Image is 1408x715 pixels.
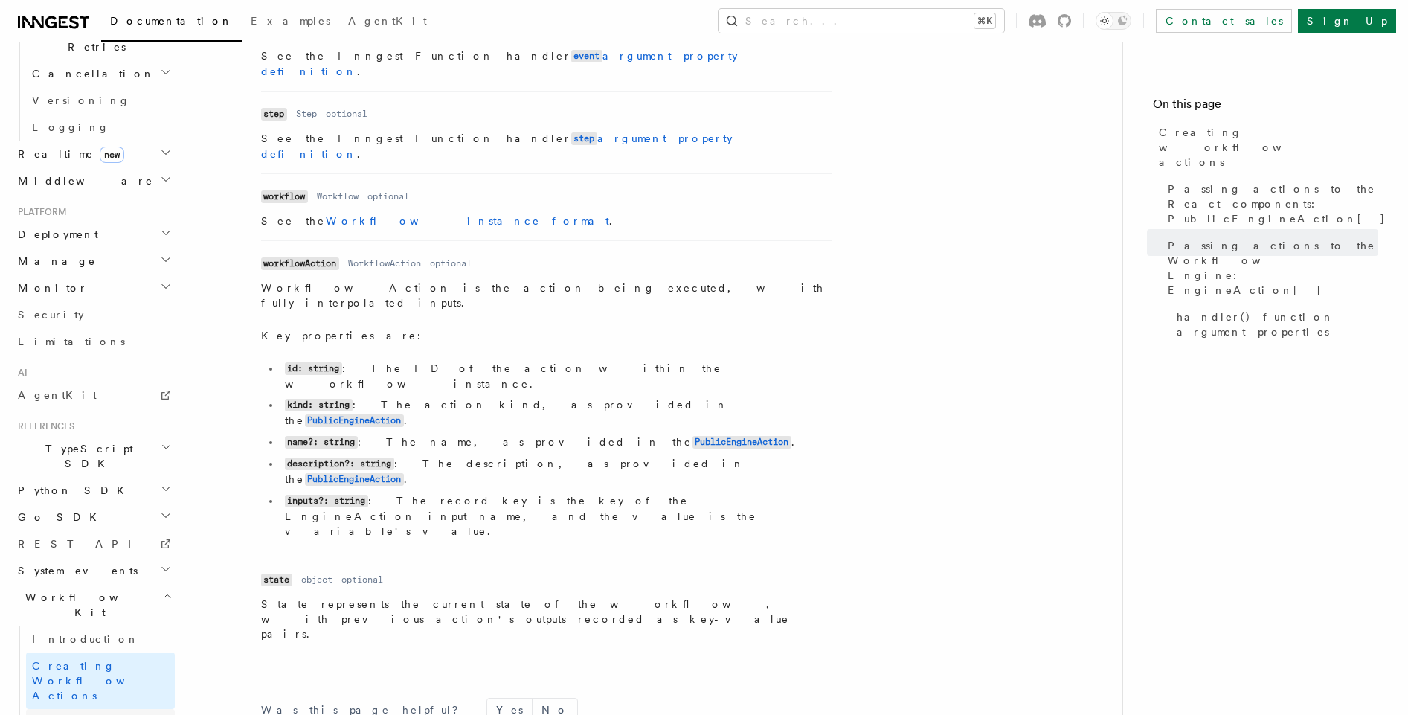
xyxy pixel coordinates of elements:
span: handler() function argument properties [1177,310,1378,339]
code: kind: string [285,399,353,411]
dd: Workflow [317,190,359,202]
span: REST API [18,538,144,550]
p: Key properties are: [261,328,832,343]
a: Creating workflow actions [1153,119,1378,176]
span: Middleware [12,173,153,188]
li: : The name, as provided in the . [280,435,832,450]
p: See the Inngest Function handler . [261,131,832,161]
a: eventargument property definition [261,50,738,77]
button: Middleware [12,167,175,194]
a: AgentKit [339,4,436,40]
span: Introduction [32,633,139,645]
a: Passing actions to the React components: PublicEngineAction[] [1162,176,1378,232]
a: PublicEngineAction [692,436,791,448]
p: See the . [261,214,832,228]
code: step [261,108,287,121]
span: Creating Workflow Actions [32,660,161,702]
span: AgentKit [348,15,427,27]
button: TypeScript SDK [12,435,175,477]
dd: object [301,574,332,586]
a: PublicEngineAction [305,414,404,426]
button: Workflow Kit [12,584,175,626]
button: Manage [12,248,175,275]
a: Introduction [26,626,175,653]
code: workflow [261,190,308,203]
li: : The description, as provided in the . [280,456,832,487]
span: Go SDK [12,510,106,525]
span: Passing actions to the Workflow Engine: EngineAction[] [1168,238,1378,298]
dd: Step [296,108,317,120]
span: Passing actions to the React components: PublicEngineAction[] [1168,182,1386,226]
a: Passing actions to the Workflow Engine: EngineAction[] [1162,232,1378,304]
li: : The ID of the action within the workflow instance. [280,361,832,391]
a: Sign Up [1298,9,1396,33]
p: State represents the current state of the workflow, with previous action's outputs recorded as ke... [261,597,832,641]
code: inputs?: string [285,495,368,507]
dd: optional [367,190,409,202]
dd: WorkflowAction [348,257,421,269]
code: description?: string [285,458,394,470]
button: Toggle dark mode [1096,12,1131,30]
span: Cancellation [26,66,155,81]
button: System events [12,557,175,584]
a: Security [12,301,175,328]
dd: optional [326,108,367,120]
code: PublicEngineAction [305,414,404,427]
span: Platform [12,206,67,218]
code: name?: string [285,436,358,449]
code: event [571,50,602,62]
a: Versioning [26,87,175,114]
span: Examples [251,15,330,27]
p: See the Inngest Function handler . [261,48,832,79]
code: PublicEngineAction [305,473,404,486]
button: Deployment [12,221,175,248]
h4: On this page [1153,95,1378,119]
button: Search...⌘K [719,9,1004,33]
a: Documentation [101,4,242,42]
code: step [571,132,597,145]
code: workflowAction [261,257,339,270]
button: Go SDK [12,504,175,530]
span: Versioning [32,94,130,106]
button: Monitor [12,275,175,301]
span: Deployment [12,227,98,242]
span: Python SDK [12,483,133,498]
span: AgentKit [18,389,97,401]
li: : The record key is the key of the EngineAction input name, and the value is the variable's value. [280,493,832,539]
span: Limitations [18,336,125,347]
a: stepargument property definition [261,132,733,160]
a: Creating Workflow Actions [26,653,175,709]
kbd: ⌘K [974,13,995,28]
a: PublicEngineAction [305,473,404,485]
li: : The action kind, as provided in the . [280,397,832,429]
a: Examples [242,4,339,40]
span: Creating workflow actions [1159,125,1378,170]
span: AI [12,367,28,379]
span: Security [18,309,84,321]
span: References [12,420,74,432]
a: REST API [12,530,175,557]
code: id: string [285,362,342,375]
a: Workflow instance format [326,215,609,227]
p: WorkflowAction is the action being executed, with fully interpolated inputs. [261,280,832,310]
span: Monitor [12,280,88,295]
button: Cancellation [26,60,175,87]
code: PublicEngineAction [692,436,791,449]
span: Manage [12,254,96,269]
dd: optional [430,257,472,269]
a: handler() function argument properties [1171,304,1378,345]
button: Python SDK [12,477,175,504]
button: Realtimenew [12,141,175,167]
a: Limitations [12,328,175,355]
span: Logging [32,121,109,133]
dd: optional [341,574,383,586]
a: Logging [26,114,175,141]
a: AgentKit [12,382,175,408]
span: Documentation [110,15,233,27]
code: state [261,574,292,586]
span: TypeScript SDK [12,441,161,471]
a: Contact sales [1156,9,1292,33]
span: new [100,147,124,163]
span: Realtime [12,147,124,161]
span: Workflow Kit [12,590,162,620]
